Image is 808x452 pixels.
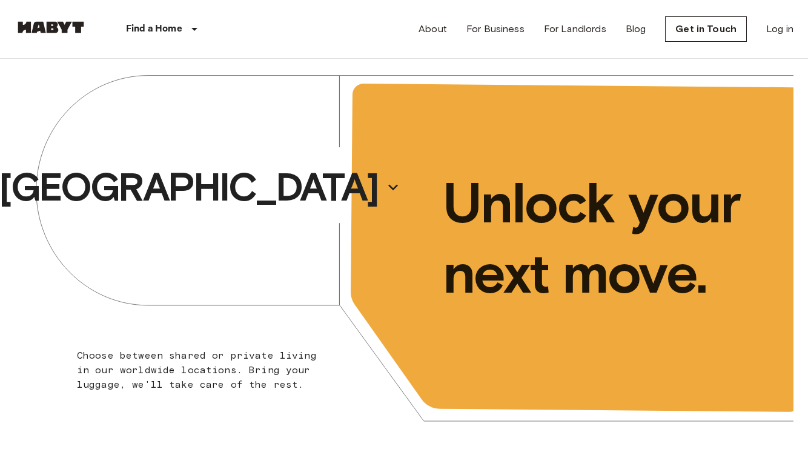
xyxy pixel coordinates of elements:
p: Choose between shared or private living in our worldwide locations. Bring your luggage, we'll tak... [77,348,334,392]
a: For Business [466,22,525,36]
a: Log in [766,22,793,36]
p: Unlock your next move. [443,168,774,308]
a: For Landlords [544,22,606,36]
a: Blog [626,22,646,36]
p: Find a Home [126,22,182,36]
a: About [419,22,447,36]
img: Habyt [15,21,87,33]
a: Get in Touch [665,16,747,42]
